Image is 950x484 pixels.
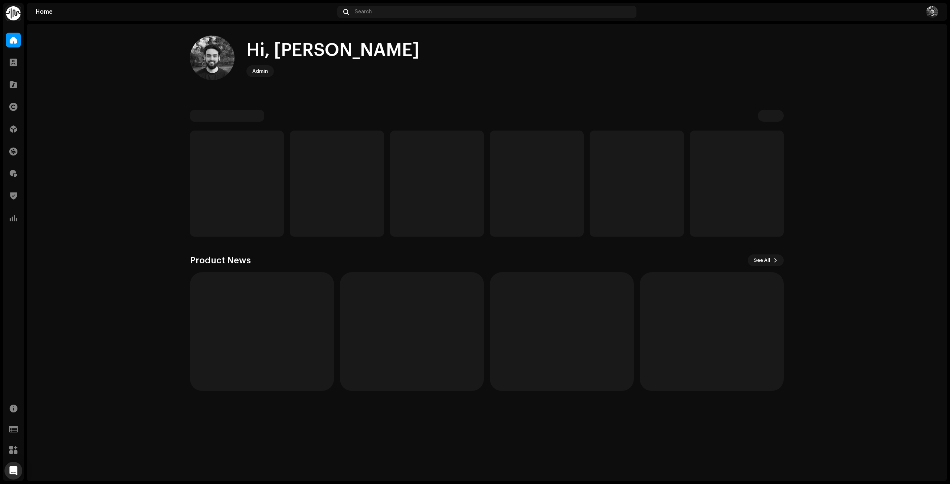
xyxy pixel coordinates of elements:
[748,254,784,266] button: See All
[246,39,419,62] div: Hi, [PERSON_NAME]
[6,6,21,21] img: 0f74c21f-6d1c-4dbc-9196-dbddad53419e
[252,67,268,76] div: Admin
[190,36,235,80] img: 8f0a1b11-7d8f-4593-a589-2eb09cc2b231
[36,9,334,15] div: Home
[190,254,251,266] h3: Product News
[4,462,22,480] div: Open Intercom Messenger
[355,9,372,15] span: Search
[754,253,770,268] span: See All
[926,6,938,18] img: 8f0a1b11-7d8f-4593-a589-2eb09cc2b231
